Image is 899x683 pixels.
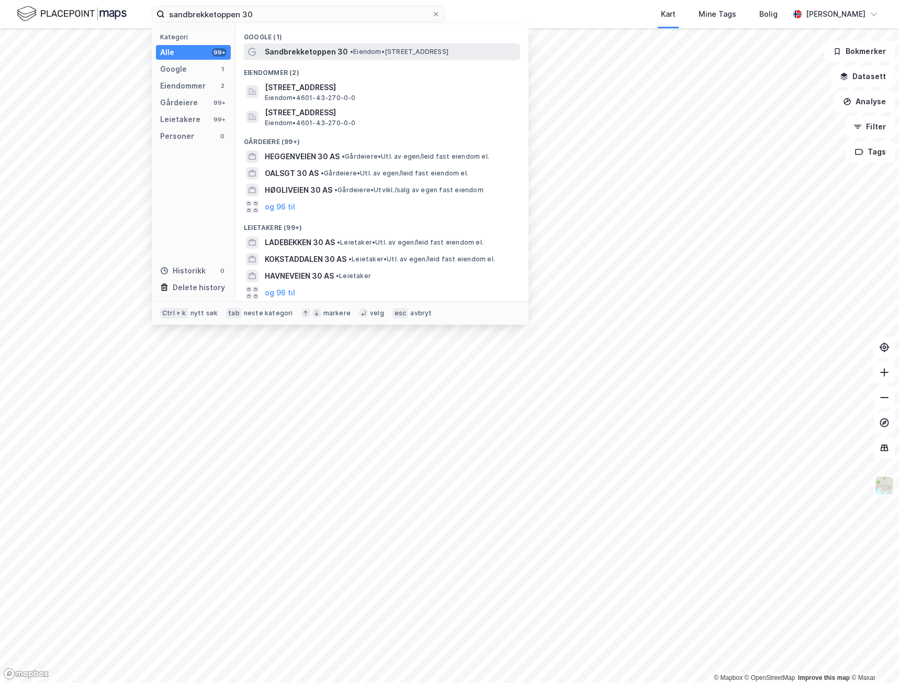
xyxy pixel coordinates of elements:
[160,63,187,75] div: Google
[370,309,384,317] div: velg
[798,674,850,681] a: Improve this map
[265,94,356,102] span: Eiendom • 4601-43-270-0-0
[160,308,188,318] div: Ctrl + k
[846,141,895,162] button: Tags
[323,309,351,317] div: markere
[334,186,484,194] span: Gårdeiere • Utvikl./salg av egen fast eiendom
[160,96,198,109] div: Gårdeiere
[349,255,495,263] span: Leietaker • Utl. av egen/leid fast eiendom el.
[265,201,295,213] button: og 96 til
[212,98,227,107] div: 99+
[160,33,231,41] div: Kategori
[334,186,338,194] span: •
[265,106,516,119] span: [STREET_ADDRESS]
[160,80,206,92] div: Eiendommer
[165,6,432,22] input: Søk på adresse, matrikkel, gårdeiere, leietakere eller personer
[337,238,484,247] span: Leietaker • Utl. av egen/leid fast eiendom el.
[17,5,127,23] img: logo.f888ab2527a4732fd821a326f86c7f29.svg
[265,167,319,180] span: OALSGT 30 AS
[350,48,353,56] span: •
[160,46,174,59] div: Alle
[265,150,340,163] span: HEGGENVEIEN 30 AS
[874,476,894,495] img: Z
[336,272,371,280] span: Leietaker
[235,215,529,234] div: Leietakere (99+)
[834,91,895,112] button: Analyse
[342,152,489,161] span: Gårdeiere • Utl. av egen/leid fast eiendom el.
[342,152,345,160] span: •
[714,674,743,681] a: Mapbox
[410,309,432,317] div: avbryt
[350,48,448,56] span: Eiendom • [STREET_ADDRESS]
[235,25,529,43] div: Google (1)
[212,115,227,124] div: 99+
[336,272,339,280] span: •
[392,308,409,318] div: esc
[337,238,340,246] span: •
[235,129,529,148] div: Gårdeiere (99+)
[265,236,335,249] span: LADEBEKKEN 30 AS
[265,46,348,58] span: Sandbrekketoppen 30
[160,130,194,142] div: Personer
[265,119,356,127] span: Eiendom • 4601-43-270-0-0
[218,132,227,140] div: 0
[265,253,346,266] span: KOKSTADDALEN 30 AS
[349,255,352,263] span: •
[265,270,334,282] span: HAVNEVEIEN 30 AS
[160,265,206,277] div: Historikk
[265,81,516,94] span: [STREET_ADDRESS]
[847,633,899,683] iframe: Chat Widget
[806,8,866,20] div: [PERSON_NAME]
[265,287,295,299] button: og 96 til
[745,674,795,681] a: OpenStreetMap
[235,60,529,79] div: Eiendommer (2)
[3,668,49,680] a: Mapbox homepage
[661,8,676,20] div: Kart
[160,113,200,126] div: Leietakere
[831,66,895,87] button: Datasett
[173,281,225,294] div: Delete history
[190,309,218,317] div: nytt søk
[218,82,227,90] div: 2
[244,309,293,317] div: neste kategori
[218,267,227,275] div: 0
[824,41,895,62] button: Bokmerker
[321,169,324,177] span: •
[321,169,468,178] span: Gårdeiere • Utl. av egen/leid fast eiendom el.
[226,308,242,318] div: tab
[212,48,227,57] div: 99+
[265,184,332,196] span: HØGLIVEIEN 30 AS
[759,8,778,20] div: Bolig
[699,8,736,20] div: Mine Tags
[218,65,227,73] div: 1
[845,116,895,137] button: Filter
